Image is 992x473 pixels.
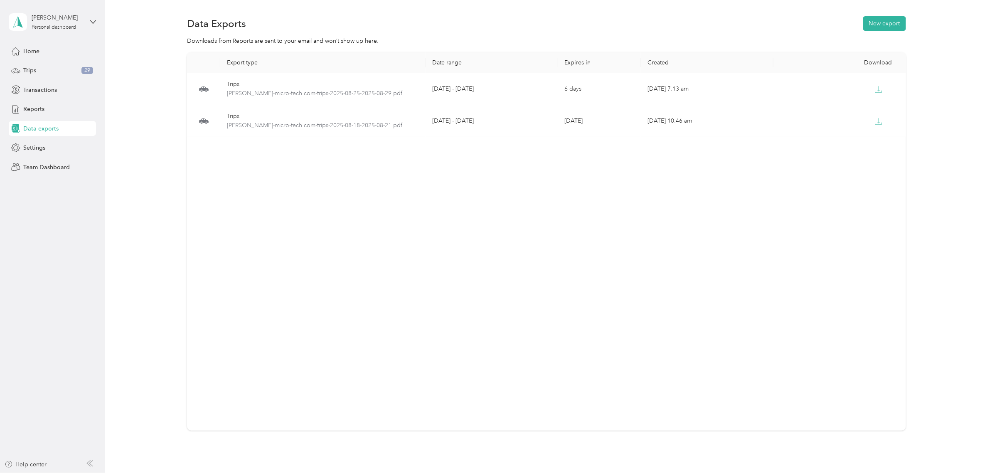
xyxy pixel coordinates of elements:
div: Download [780,59,899,66]
div: Trips [227,80,419,89]
td: [DATE] - [DATE] [426,73,558,105]
div: [PERSON_NAME] [32,13,84,22]
div: Downloads from Reports are sent to your email and won’t show up here. [187,37,906,45]
h1: Data Exports [187,19,246,28]
td: 6 days [558,73,641,105]
th: Created [641,52,773,73]
td: [DATE] 10:46 am [641,105,773,137]
span: jason-micro-tech.com-trips-2025-08-25-2025-08-29.pdf [227,89,419,98]
td: [DATE] 7:13 am [641,73,773,105]
span: Reports [23,105,44,113]
th: Date range [426,52,558,73]
div: Personal dashboard [32,25,76,30]
button: New export [863,16,906,31]
th: Expires in [558,52,641,73]
span: Team Dashboard [23,163,70,172]
span: Home [23,47,39,56]
th: Export type [220,52,426,73]
span: Settings [23,143,45,152]
div: Trips [227,112,419,121]
span: Data exports [23,124,59,133]
span: Transactions [23,86,57,94]
span: jason-micro-tech.com-trips-2025-08-18-2025-08-21.pdf [227,121,419,130]
span: 29 [81,67,93,74]
button: Help center [5,460,47,469]
iframe: Everlance-gr Chat Button Frame [945,426,992,473]
td: [DATE] [558,105,641,137]
td: [DATE] - [DATE] [426,105,558,137]
span: Trips [23,66,36,75]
